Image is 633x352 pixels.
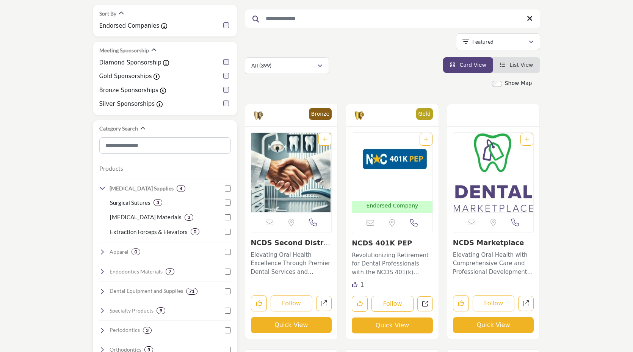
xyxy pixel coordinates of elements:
[456,33,540,50] button: Featured
[110,268,163,275] h4: Endodontics Materials: Supplies for root canal treatments, including sealers, files, and obturati...
[352,251,433,277] p: Revolutionizing Retirement for Dental Professionals with the NCDS 401(k) Pooled Employer Plan As ...
[223,73,229,79] input: Gold Sponsorships checkbox
[146,328,149,333] b: 3
[453,239,534,247] h3: NCDS Marketplace
[505,79,532,87] label: Show Map
[251,295,267,311] button: Like listing
[251,133,332,212] a: Open Listing in new tab
[225,229,231,235] input: Select Extraction Forceps & Elevators checkbox
[223,87,229,93] input: Bronze Sponsorships checkbox
[352,133,432,201] img: NCDS 401K PEP
[99,22,160,30] label: Endorsed Companies
[453,133,534,212] img: NCDS Marketplace
[352,239,433,247] h3: NCDS 401K PEP
[223,22,229,28] input: Endorsed Companies checkbox
[194,229,196,234] b: 0
[245,9,540,28] input: Search Keyword
[251,239,332,247] h3: NCDS Second District
[443,57,493,73] li: Card View
[271,295,313,311] button: Follow
[371,296,414,312] button: Follow
[143,327,152,334] div: 3 Results For Periodontics
[154,199,162,206] div: 3 Results For Surgical Sutures
[110,185,174,192] h4: Oral Surgery Supplies: Instruments and materials for surgical procedures, extractions, and bone g...
[367,202,418,210] p: Endorsed Company
[453,317,534,333] button: Quick View
[245,57,329,74] button: All (399)
[225,269,231,275] input: Select Endodontics Materials checkbox
[191,228,199,235] div: 0 Results For Extraction Forceps & Elevators
[99,137,231,154] input: Search Category
[225,185,231,192] input: Select Oral Surgery Supplies checkbox
[251,133,332,212] img: NCDS Second District
[518,296,534,311] a: Open ncds-marketplace in new tab
[525,136,529,142] a: Add To List
[418,110,431,118] p: Gold
[157,200,159,205] b: 3
[157,307,165,314] div: 9 Results For Specialty Products
[99,164,123,173] button: Products
[453,249,534,277] a: Elevating Oral Health with Comprehensive Care and Professional Development Solutions Nationwide A...
[251,239,330,255] a: NCDS Second District...
[110,326,140,334] h4: Periodontics: Products for gum health, including scalers, regenerative materials, and treatment s...
[110,213,182,222] p: Bone Grafting Materials: Substances used to regenerate bone in implant and periodontal procedures.
[352,317,433,333] button: Quick View
[160,308,162,313] b: 9
[110,198,150,207] p: Surgical Sutures: Threads used to close wounds and promote healing after oral surgery.
[459,62,486,68] span: Card View
[177,185,185,192] div: 4 Results For Oral Surgery Supplies
[352,239,412,247] a: NCDS 401K PEP
[453,251,534,277] p: Elevating Oral Health with Comprehensive Care and Professional Development Solutions Nationwide A...
[323,136,327,142] a: Add To List
[500,62,533,68] a: View List
[417,296,433,312] a: Open ncds-401k-pep in new tab
[316,296,332,311] a: Open ncds-second-district in new tab
[352,282,357,288] i: Like
[251,62,271,69] p: All (399)
[132,248,140,255] div: 0 Results For Apparel
[110,228,188,236] p: Extraction Forceps & Elevators: Instruments for safe and efficient tooth removal.
[225,288,231,294] input: Select Dental Equipment and Supplies checkbox
[450,62,486,68] a: View Card
[110,248,128,256] h4: Apparel: Clothing and uniforms for dental professionals.
[110,287,183,295] h4: Dental Equipment and Supplies: Essential dental chairs, lights, suction devices, and other clinic...
[251,251,332,277] p: Elevating Oral Health Excellence Through Premier Dental Services and Professional Development Spe...
[99,125,138,132] h2: Category Search
[251,317,332,333] button: Quick View
[135,249,137,255] b: 0
[473,295,515,311] button: Follow
[180,186,182,191] b: 4
[99,86,158,95] label: Bronze Sponsorships
[253,110,264,121] img: Bronze Sponsorships Badge Icon
[166,268,174,275] div: 7 Results For Endodontics Materials
[453,295,469,311] button: Like listing
[360,281,364,288] span: 1
[453,133,534,212] a: Open Listing in new tab
[188,215,190,220] b: 3
[225,308,231,314] input: Select Specialty Products checkbox
[225,249,231,255] input: Select Apparel checkbox
[352,296,368,312] button: Like listing
[225,327,231,333] input: Select Periodontics checkbox
[493,57,540,73] li: List View
[424,136,428,142] a: Add To List
[509,62,533,68] span: List View
[110,307,154,314] h4: Specialty Products: Unique or advanced dental products tailored to specific needs and treatments.
[99,58,161,67] label: Diamond Sponsorship
[99,47,149,54] h2: Meeting Sponsorship
[352,133,432,213] a: Open Listing in new tab
[99,100,155,108] label: Silver Sponsorships
[169,269,171,274] b: 7
[189,289,194,294] b: 71
[99,72,152,81] label: Gold Sponsorships
[251,249,332,277] a: Elevating Oral Health Excellence Through Premier Dental Services and Professional Development Spe...
[223,59,229,65] input: Diamond Sponsorship checkbox
[352,249,433,277] a: Revolutionizing Retirement for Dental Professionals with the NCDS 401(k) Pooled Employer Plan As ...
[472,38,494,46] p: Featured
[311,110,329,118] p: Bronze
[453,239,524,247] a: NCDS Marketplace
[354,110,365,121] img: Gold Sponsorships Badge Icon
[186,288,197,295] div: 71 Results For Dental Equipment and Supplies
[99,10,116,17] h2: Sort By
